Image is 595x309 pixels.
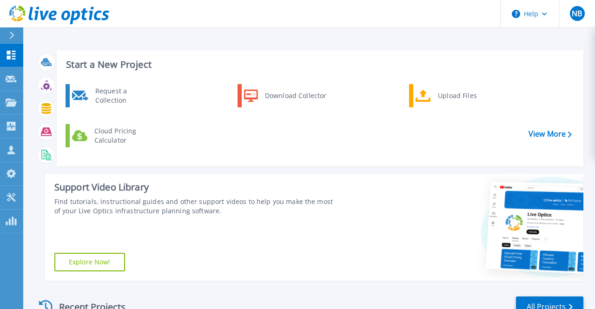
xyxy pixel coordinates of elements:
[433,86,502,105] div: Upload Files
[66,124,161,147] a: Cloud Pricing Calculator
[90,126,159,145] div: Cloud Pricing Calculator
[260,86,331,105] div: Download Collector
[529,130,572,138] a: View More
[572,10,582,17] span: NB
[54,253,125,271] a: Explore Now!
[238,84,333,107] a: Download Collector
[54,197,334,216] div: Find tutorials, instructional guides and other support videos to help you make the most of your L...
[54,181,334,193] div: Support Video Library
[91,86,159,105] div: Request a Collection
[409,84,504,107] a: Upload Files
[66,59,571,70] h3: Start a New Project
[66,84,161,107] a: Request a Collection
